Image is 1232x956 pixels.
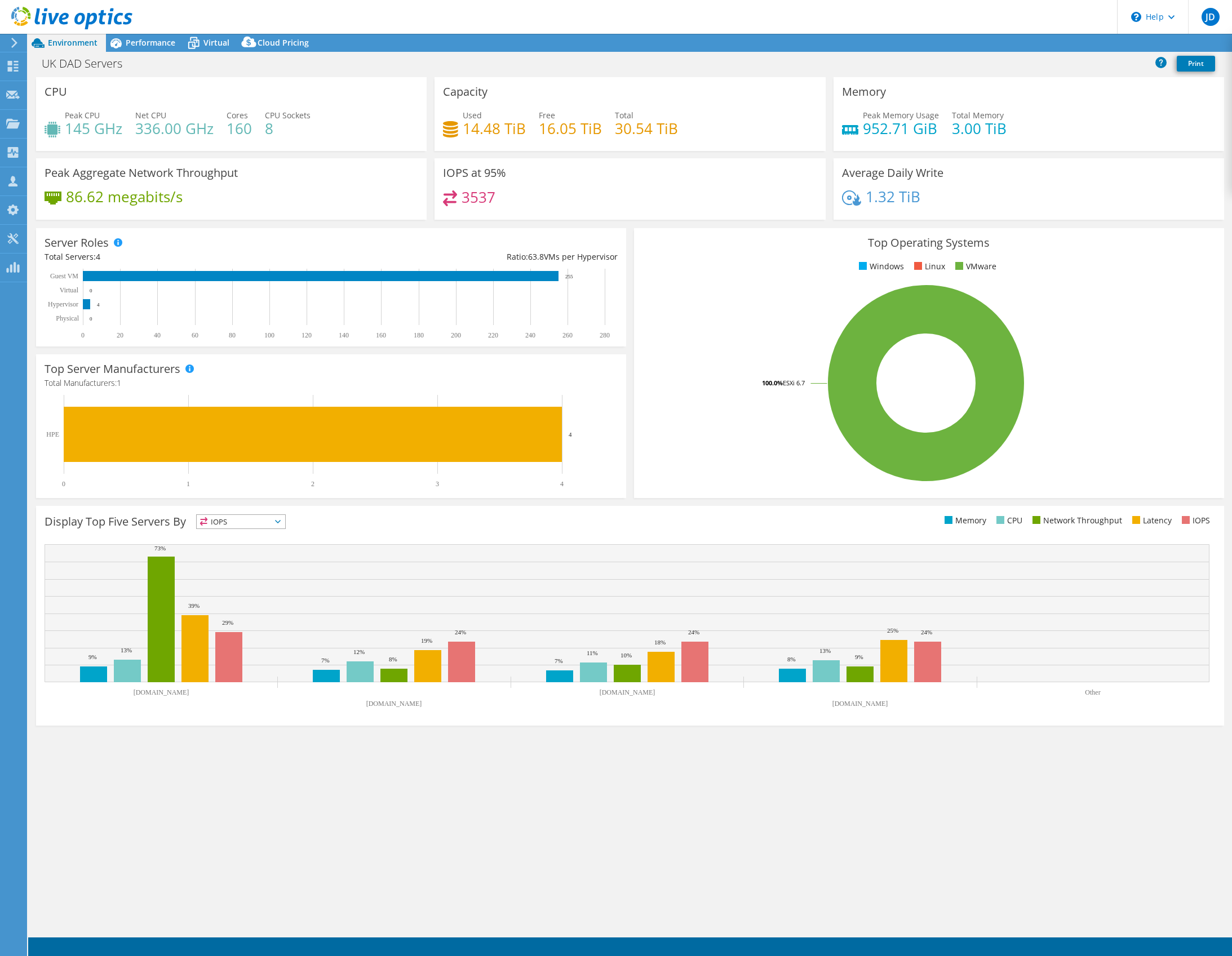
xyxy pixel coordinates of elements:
h3: Average Daily Write [842,167,943,179]
a: Print [1177,56,1215,72]
span: Virtual [203,37,229,48]
text: Physical [56,314,79,322]
text: 4 [569,431,572,438]
h4: 145 GHz [65,122,122,135]
text: 260 [562,331,573,339]
span: 1 [117,377,121,388]
text: 8% [389,656,397,662]
text: 29% [222,619,233,626]
div: Ratio: VMs per Hypervisor [331,251,617,263]
h4: Total Manufacturers: [45,377,618,389]
text: 19% [421,637,432,644]
text: 13% [121,647,132,653]
text: 39% [188,602,200,609]
span: Cores [227,110,248,121]
span: CPU Sockets [265,110,311,121]
h3: Peak Aggregate Network Throughput [45,167,238,179]
text: Virtual [60,286,79,294]
h4: 14.48 TiB [463,122,526,135]
span: Performance [126,37,175,48]
span: Used [463,110,482,121]
text: 3 [436,480,439,488]
h1: UK DAD Servers [37,57,140,70]
h4: 8 [265,122,311,135]
text: 4 [97,302,100,308]
h4: 160 [227,122,252,135]
h3: Top Operating Systems [642,237,1216,249]
text: 100 [264,331,274,339]
text: 24% [921,629,932,635]
text: 4 [560,480,564,488]
span: Total Memory [952,110,1004,121]
text: HPE [46,430,59,438]
text: 0 [90,316,92,322]
text: 255 [565,274,573,279]
text: 7% [321,657,330,664]
text: Hypervisor [48,300,78,308]
text: 12% [353,648,365,655]
h4: 86.62 megabits/s [66,190,183,203]
text: 13% [819,647,831,654]
text: 200 [451,331,461,339]
span: JD [1202,8,1220,26]
span: Environment [48,37,98,48]
text: 0 [90,288,92,294]
text: [DOMAIN_NAME] [832,700,888,708]
li: Latency [1129,514,1172,527]
span: 63.8 [528,251,544,262]
text: Other [1085,688,1100,696]
div: Total Servers: [45,251,331,263]
text: 140 [339,331,349,339]
text: 18% [654,639,666,646]
text: 0 [62,480,65,488]
text: Guest VM [50,272,78,280]
h4: 16.05 TiB [539,122,602,135]
text: 9% [855,653,863,660]
li: Network Throughput [1030,514,1122,527]
h3: CPU [45,86,67,98]
li: Linux [911,260,945,273]
span: Total [615,110,633,121]
tspan: ESXi 6.7 [783,379,805,387]
li: Memory [942,514,986,527]
text: 25% [887,627,898,634]
li: IOPS [1179,514,1210,527]
text: 60 [192,331,198,339]
tspan: 100.0% [762,379,783,387]
h3: Server Roles [45,237,109,249]
text: [DOMAIN_NAME] [600,688,655,696]
text: 73% [154,545,166,552]
text: 11% [587,650,598,656]
h3: Top Server Manufacturers [45,363,180,375]
span: Peak CPU [65,110,100,121]
text: 24% [455,629,466,635]
li: VMware [952,260,996,273]
text: 8% [787,656,796,662]
text: 1 [187,480,190,488]
text: [DOMAIN_NAME] [134,688,189,696]
text: 180 [414,331,424,339]
text: 160 [376,331,386,339]
li: CPU [994,514,1022,527]
text: 7% [555,657,563,664]
span: IOPS [197,515,285,528]
text: 9% [88,653,97,660]
text: [DOMAIN_NAME] [366,700,422,708]
text: 24% [688,629,699,635]
li: Windows [856,260,904,273]
text: 40 [154,331,161,339]
text: 240 [525,331,535,339]
text: 220 [488,331,498,339]
h4: 30.54 TiB [615,122,678,135]
text: 20 [117,331,123,339]
h3: Memory [842,86,886,98]
h4: 3537 [462,191,495,203]
h3: IOPS at 95% [443,167,506,179]
text: 10% [621,652,632,659]
text: 0 [81,331,85,339]
text: 120 [302,331,312,339]
text: 2 [311,480,314,488]
text: 280 [600,331,610,339]
span: Cloud Pricing [258,37,309,48]
span: Peak Memory Usage [863,110,939,121]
